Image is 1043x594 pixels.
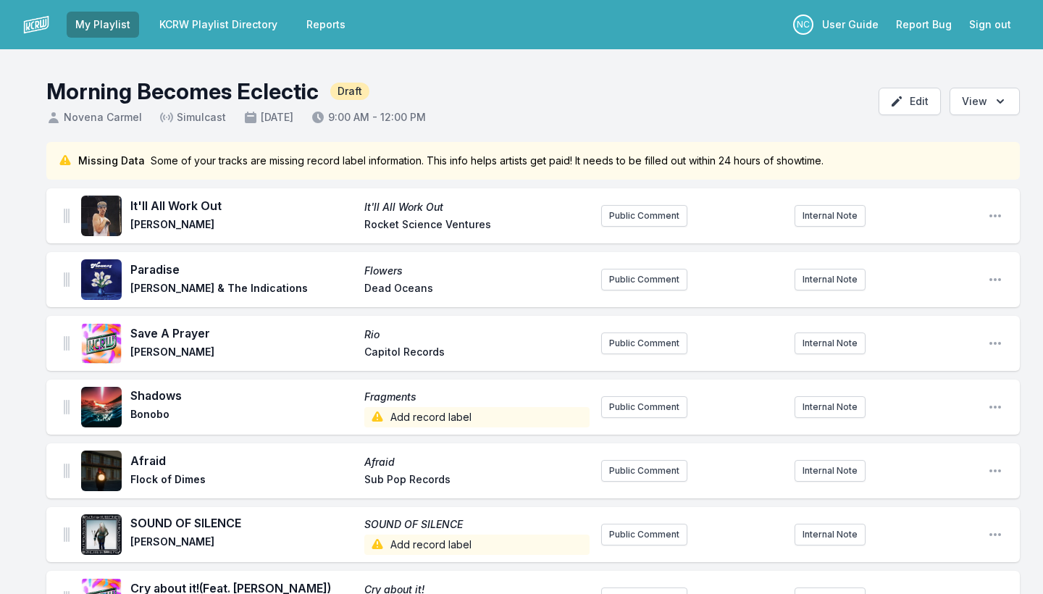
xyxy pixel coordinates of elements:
[795,460,866,482] button: Internal Note
[64,464,70,478] img: Drag Handle
[64,336,70,351] img: Drag Handle
[601,460,687,482] button: Public Comment
[879,88,941,115] button: Edit
[130,514,356,532] span: SOUND OF SILENCE
[330,83,369,100] span: Draft
[364,472,590,490] span: Sub Pop Records
[364,200,590,214] span: It'll All Work Out
[795,269,866,290] button: Internal Note
[601,205,687,227] button: Public Comment
[151,154,824,168] span: Some of your tracks are missing record label information. This info helps artists get paid! It ne...
[795,332,866,354] button: Internal Note
[64,527,70,542] img: Drag Handle
[601,269,687,290] button: Public Comment
[364,264,590,278] span: Flowers
[364,535,590,555] span: Add record label
[364,281,590,298] span: Dead Oceans
[793,14,813,35] p: Novena Carmel
[81,323,122,364] img: Rio
[364,517,590,532] span: SOUND OF SILENCE
[81,259,122,300] img: Flowers
[795,205,866,227] button: Internal Note
[813,12,887,38] a: User Guide
[795,396,866,418] button: Internal Note
[988,400,1002,414] button: Open playlist item options
[46,110,142,125] span: Novena Carmel
[81,387,122,427] img: Fragments
[46,78,319,104] h1: Morning Becomes Eclectic
[130,325,356,342] span: Save A Prayer
[988,272,1002,287] button: Open playlist item options
[130,407,356,427] span: Bonobo
[81,196,122,236] img: It'll All Work Out
[364,345,590,362] span: Capitol Records
[81,451,122,491] img: Afraid
[130,197,356,214] span: It'll All Work Out
[364,327,590,342] span: Rio
[130,281,356,298] span: [PERSON_NAME] & The Indications
[601,524,687,545] button: Public Comment
[78,154,145,168] span: Missing Data
[364,455,590,469] span: Afraid
[988,336,1002,351] button: Open playlist item options
[298,12,354,38] a: Reports
[960,12,1020,38] button: Sign out
[64,272,70,287] img: Drag Handle
[364,390,590,404] span: Fragments
[67,12,139,38] a: My Playlist
[988,209,1002,223] button: Open playlist item options
[243,110,293,125] span: [DATE]
[159,110,226,125] span: Simulcast
[601,396,687,418] button: Public Comment
[23,12,49,38] img: logo-white-87cec1fa9cbef997252546196dc51331.png
[950,88,1020,115] button: Open options
[64,209,70,223] img: Drag Handle
[887,12,960,38] a: Report Bug
[81,514,122,555] img: SOUND OF SILENCE
[795,524,866,545] button: Internal Note
[130,472,356,490] span: Flock of Dimes
[601,332,687,354] button: Public Comment
[364,217,590,235] span: Rocket Science Ventures
[130,535,356,555] span: [PERSON_NAME]
[130,387,356,404] span: Shadows
[988,464,1002,478] button: Open playlist item options
[364,407,590,427] span: Add record label
[151,12,286,38] a: KCRW Playlist Directory
[311,110,426,125] span: 9:00 AM - 12:00 PM
[130,217,356,235] span: [PERSON_NAME]
[64,400,70,414] img: Drag Handle
[988,527,1002,542] button: Open playlist item options
[130,345,356,362] span: [PERSON_NAME]
[130,261,356,278] span: Paradise
[130,452,356,469] span: Afraid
